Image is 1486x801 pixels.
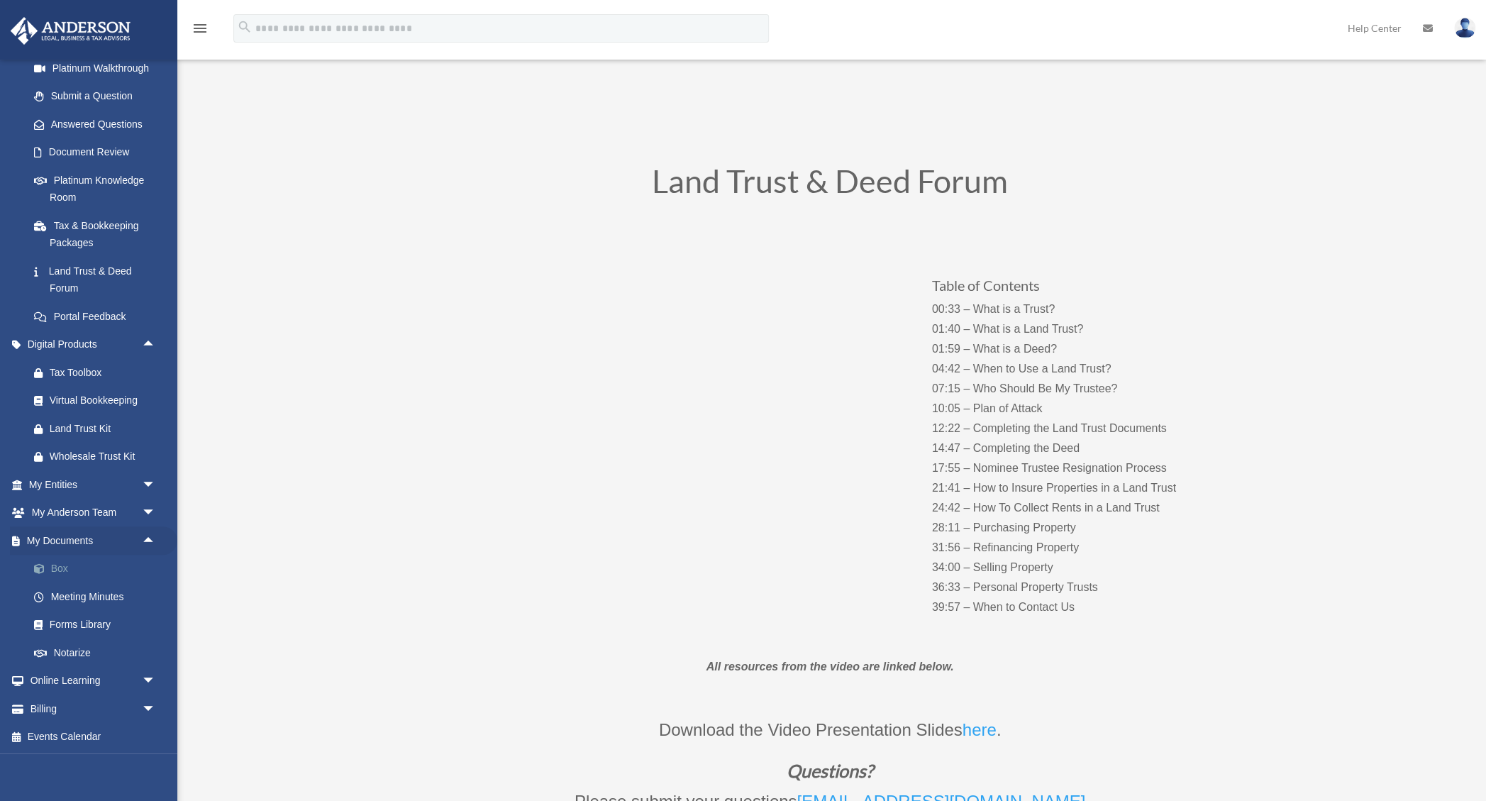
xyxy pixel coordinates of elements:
[6,17,135,45] img: Anderson Advisors Platinum Portal
[142,667,170,696] span: arrow_drop_down
[142,695,170,724] span: arrow_drop_down
[20,138,177,167] a: Document Review
[10,667,177,695] a: Online Learningarrow_drop_down
[20,555,177,583] a: Box
[10,331,177,359] a: Digital Productsarrow_drop_up
[932,278,1212,299] h3: Table of Contents
[932,299,1212,617] p: 00:33 – What is a Trust? 01:40 – What is a Land Trust? 01:59 – What is a Deed? 04:42 – When to Us...
[142,331,170,360] span: arrow_drop_up
[706,661,954,673] em: All resources from the video are linked below.
[447,165,1213,204] h1: Land Trust & Deed Forum
[50,364,160,382] div: Tax Toolbox
[1454,18,1475,38] img: User Pic
[10,526,177,555] a: My Documentsarrow_drop_up
[192,25,209,37] a: menu
[963,720,997,746] a: here
[20,211,177,257] a: Tax & Bookkeeping Packages
[20,166,177,211] a: Platinum Knowledge Room
[20,387,177,415] a: Virtual Bookkeeping
[10,695,177,723] a: Billingarrow_drop_down
[20,611,177,639] a: Forms Library
[20,110,177,138] a: Answered Questions
[447,715,1213,762] p: Download the Video Presentation Slides .
[20,639,177,667] a: Notarize
[142,470,170,499] span: arrow_drop_down
[192,20,209,37] i: menu
[20,54,177,82] a: Platinum Walkthrough
[20,257,170,302] a: Land Trust & Deed Forum
[10,470,177,499] a: My Entitiesarrow_drop_down
[20,443,177,471] a: Wholesale Trust Kit
[50,392,160,409] div: Virtual Bookkeeping
[50,448,160,465] div: Wholesale Trust Kit
[20,82,177,111] a: Submit a Question
[20,358,177,387] a: Tax Toolbox
[20,302,177,331] a: Portal Feedback
[50,420,160,438] div: Land Trust Kit
[142,499,170,528] span: arrow_drop_down
[10,723,177,751] a: Events Calendar
[20,414,177,443] a: Land Trust Kit
[142,526,170,556] span: arrow_drop_up
[10,499,177,527] a: My Anderson Teamarrow_drop_down
[20,582,177,611] a: Meeting Minutes
[787,760,873,781] em: Questions?
[237,19,253,35] i: search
